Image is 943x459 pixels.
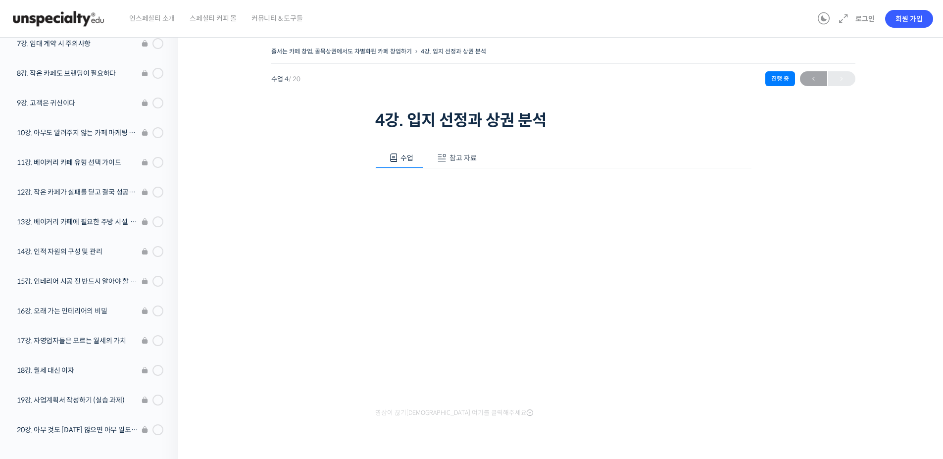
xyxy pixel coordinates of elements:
[3,314,65,339] a: 홈
[765,71,795,86] div: 진행 중
[271,48,412,55] a: 줄서는 카페 창업, 골목상권에서도 차별화된 카페 창업하기
[65,314,128,339] a: 대화
[31,329,37,337] span: 홈
[375,409,533,417] span: 영상이 끊기[DEMOGRAPHIC_DATA] 여기를 클릭해주세요
[289,75,300,83] span: / 20
[400,153,413,162] span: 수업
[800,71,827,86] a: ←이전
[885,10,933,28] a: 회원 가입
[271,76,300,82] span: 수업 4
[128,314,190,339] a: 설정
[375,111,751,130] h1: 4강. 입지 선정과 상권 분석
[800,72,827,86] span: ←
[153,329,165,337] span: 설정
[421,48,486,55] a: 4강. 입지 선정과 상권 분석
[91,329,102,337] span: 대화
[449,153,477,162] span: 참고 자료
[849,7,881,30] a: 로그인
